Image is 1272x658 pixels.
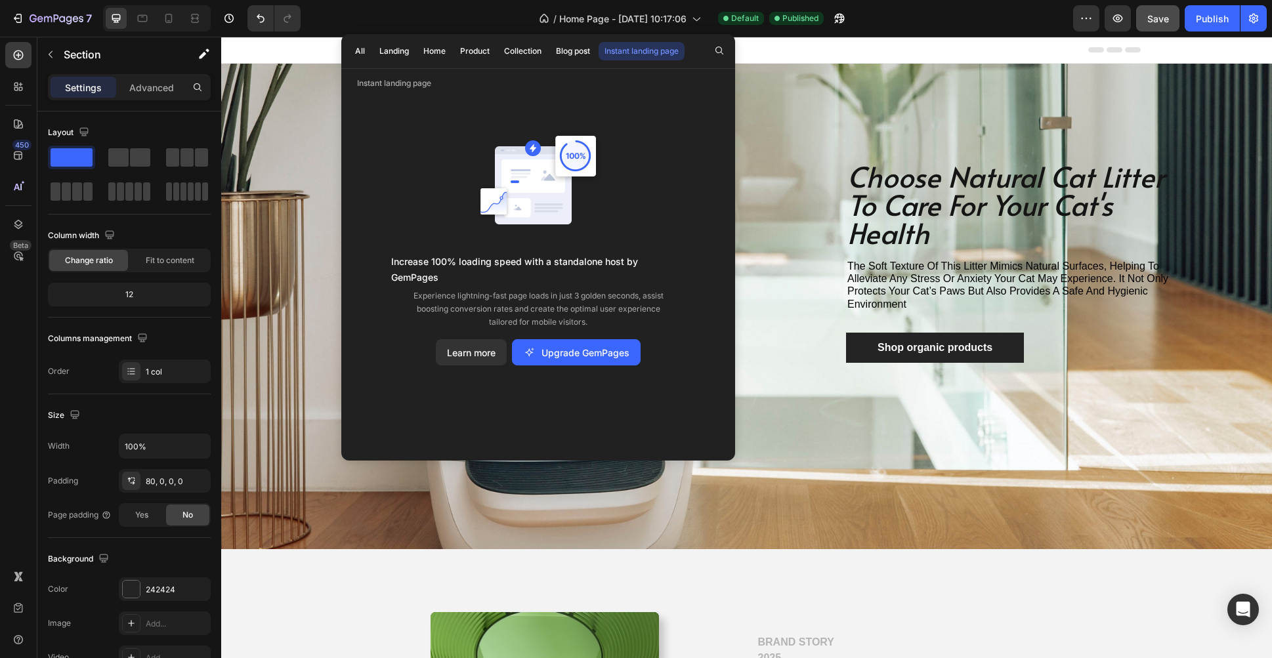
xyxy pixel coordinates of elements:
[731,12,759,24] span: Default
[512,339,641,365] button: Upgrade GemPages
[12,140,32,150] div: 450
[135,509,148,521] span: Yes
[550,42,596,60] button: Blog post
[498,42,547,60] button: Collection
[48,124,92,142] div: Layout
[625,296,803,326] a: Shop organic products
[782,12,818,24] span: Published
[523,346,629,360] div: Upgrade GemPages
[51,285,208,304] div: 12
[48,583,68,595] div: Color
[48,365,70,377] div: Order
[379,45,409,57] div: Landing
[48,440,70,452] div: Width
[504,45,541,57] div: Collection
[373,42,415,60] button: Landing
[556,45,590,57] div: Blog post
[626,224,947,273] span: the soft texture of this litter mimics natural surfaces, helping to alleviate any stress or anxie...
[48,407,83,424] div: Size
[447,346,496,360] div: Learn more
[341,77,735,90] p: Instant landing page
[1196,12,1229,26] div: Publish
[460,45,490,57] div: Product
[1136,5,1179,31] button: Save
[48,227,117,245] div: Column width
[5,5,98,31] button: 7
[423,45,446,57] div: Home
[221,37,1272,658] iframe: Design area
[48,509,112,521] div: Page padding
[86,10,92,26] p: 7
[599,42,685,60] button: Instant landing page
[391,254,685,285] p: Increase 100% loading speed with a standalone host by GemPages
[48,330,150,348] div: Columns management
[247,5,301,31] div: Undo/Redo
[10,240,32,251] div: Beta
[119,434,210,458] input: Auto
[146,476,207,487] div: 80, 0, 0, 0
[1147,13,1169,24] span: Save
[417,42,452,60] button: Home
[146,584,207,596] div: 242424
[1185,5,1240,31] button: Publish
[182,509,193,521] span: No
[146,255,194,266] span: Fit to content
[146,618,207,630] div: Add...
[48,475,78,487] div: Padding
[454,42,496,60] button: Product
[1227,594,1259,625] div: Open Intercom Messenger
[656,303,771,319] div: Shop organic products
[146,366,207,378] div: 1 col
[604,45,679,57] div: Instant landing page
[559,12,687,26] span: Home Page - [DATE] 10:17:06
[64,47,171,62] p: Section
[537,598,918,629] p: BRAND STORY 2025
[349,42,371,60] button: All
[65,255,113,266] span: Change ratio
[436,339,507,365] button: Learn more
[626,120,943,215] i: choose natural cat litter to care for your cat's health
[48,550,112,568] div: Background
[129,81,174,94] p: Advanced
[407,289,669,329] p: Experience lightning-fast page loads in just 3 golden seconds, assist boosting conversion rates a...
[355,45,365,57] div: All
[65,81,102,94] p: Settings
[48,617,71,629] div: Image
[553,12,557,26] span: /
